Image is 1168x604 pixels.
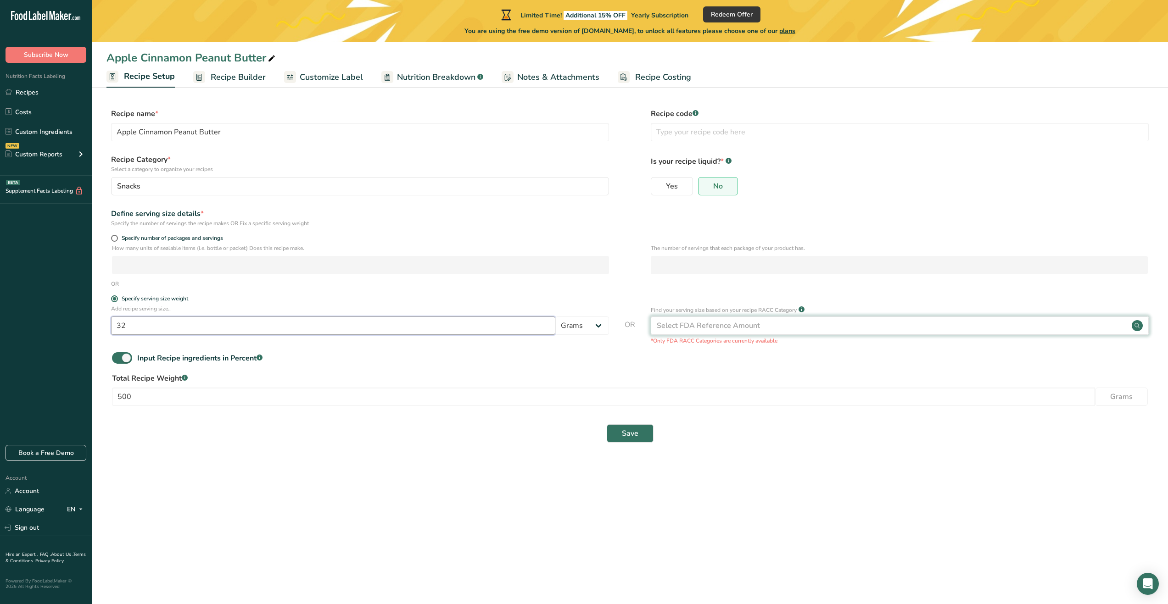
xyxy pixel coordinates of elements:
div: Custom Reports [6,150,62,159]
a: Recipe Costing [618,67,691,88]
span: Notes & Attachments [517,71,599,83]
span: You are using the free demo version of [DOMAIN_NAME], to unlock all features please choose one of... [464,26,795,36]
p: The number of servings that each package of your product has. [651,244,1148,252]
a: Recipe Setup [106,66,175,88]
span: Nutrition Breakdown [397,71,475,83]
span: Recipe Setup [124,70,175,83]
p: Select a category to organize your recipes [111,165,609,173]
a: Language [6,501,45,517]
div: Limited Time! [499,9,688,20]
input: Type your recipe name here [111,123,609,141]
a: Book a Free Demo [6,445,86,461]
button: Grams [1095,388,1148,406]
span: Snacks [117,181,140,192]
a: Terms & Conditions . [6,551,86,564]
span: Grams [1110,391,1133,402]
a: Privacy Policy [35,558,64,564]
span: Save [622,428,638,439]
a: Recipe Builder [193,67,266,88]
button: Subscribe Now [6,47,86,63]
span: Recipe Builder [211,71,266,83]
div: NEW [6,143,19,149]
span: Redeem Offer [711,10,753,19]
div: BETA [6,180,20,185]
button: Save [607,424,654,443]
label: Total Recipe Weight [112,373,1148,384]
p: Find your serving size based on your recipe RACC Category [651,306,797,314]
div: OR [111,280,119,288]
span: No [713,182,723,191]
span: Subscribe Now [24,50,68,60]
input: Type your recipe code here [651,123,1149,141]
div: Select FDA Reference Amount [657,320,760,331]
span: Specify number of packages and servings [118,235,223,242]
div: Specify the number of servings the recipe makes OR Fix a specific serving weight [111,219,609,227]
div: Apple Cinnamon Peanut Butter [106,50,277,66]
span: Additional 15% OFF [564,11,627,20]
a: About Us . [51,551,73,558]
p: Is your recipe liquid? [651,154,1149,167]
div: Input Recipe ingredients in Percent [137,353,263,364]
p: Add recipe serving size.. [111,305,609,313]
a: FAQ . [40,551,51,558]
button: Redeem Offer [703,6,760,22]
label: Recipe code [651,108,1149,119]
div: Specify serving size weight [122,295,188,302]
span: OR [625,319,635,345]
input: Type your serving size here [111,316,555,335]
p: How many units of sealable items (i.e. bottle or packet) Does this recipe make. [112,244,609,252]
p: *Only FDA RACC Categories are currently available [651,337,1149,345]
div: EN [67,504,86,515]
div: Define serving size details [111,208,609,219]
span: Recipe Costing [635,71,691,83]
label: Recipe Category [111,154,609,173]
a: Nutrition Breakdown [381,67,483,88]
label: Recipe name [111,108,609,119]
span: plans [779,27,795,35]
a: Hire an Expert . [6,551,38,558]
span: Customize Label [300,71,363,83]
span: Yearly Subscription [631,11,688,20]
a: Notes & Attachments [502,67,599,88]
div: Powered By FoodLabelMaker © 2025 All Rights Reserved [6,578,86,589]
button: Snacks [111,177,609,195]
div: Open Intercom Messenger [1137,573,1159,595]
span: Yes [666,182,678,191]
a: Customize Label [284,67,363,88]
